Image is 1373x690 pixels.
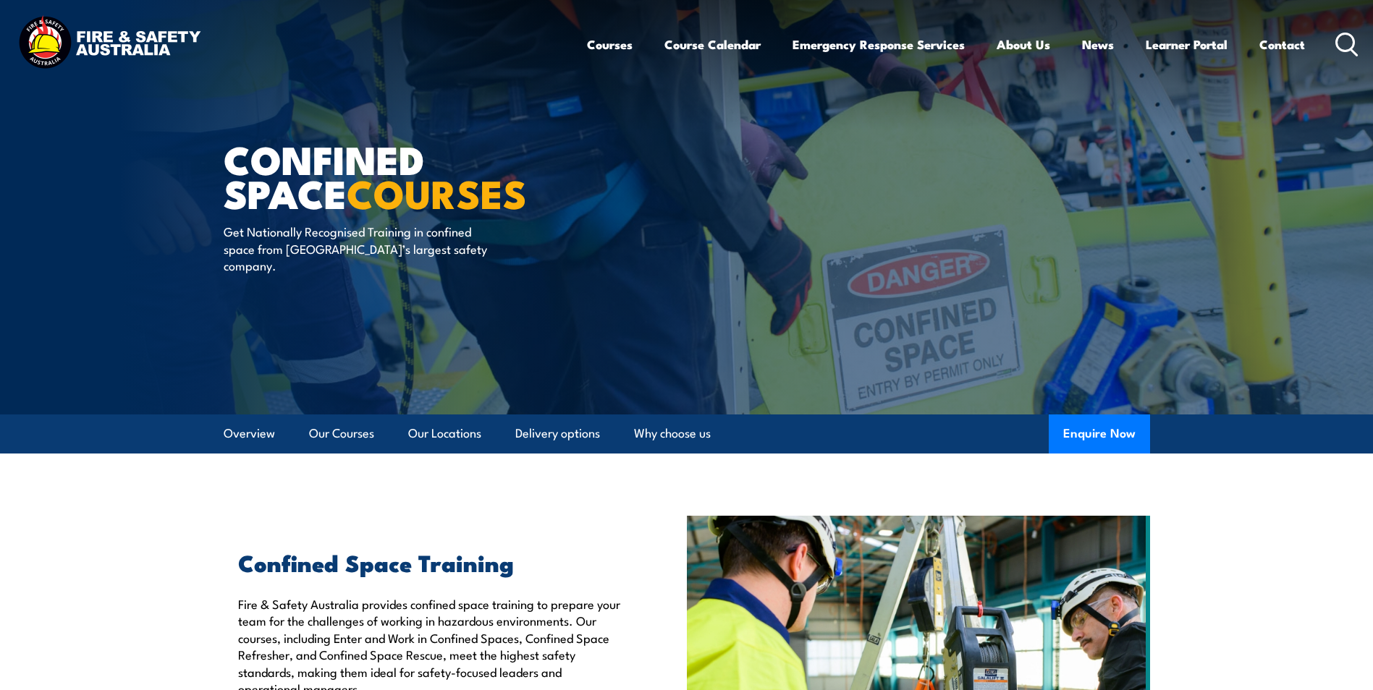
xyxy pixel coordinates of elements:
a: Overview [224,414,275,453]
p: Get Nationally Recognised Training in confined space from [GEOGRAPHIC_DATA]’s largest safety comp... [224,223,488,273]
a: Why choose us [634,414,711,453]
a: Emergency Response Services [793,25,965,64]
h1: Confined Space [224,142,581,209]
a: News [1082,25,1114,64]
a: Courses [587,25,633,64]
strong: COURSES [347,162,527,222]
h2: Confined Space Training [238,552,620,572]
a: Course Calendar [664,25,761,64]
a: Learner Portal [1146,25,1228,64]
a: Delivery options [515,414,600,453]
a: Our Courses [309,414,374,453]
a: Our Locations [408,414,481,453]
button: Enquire Now [1049,414,1150,453]
a: Contact [1259,25,1305,64]
a: About Us [997,25,1050,64]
